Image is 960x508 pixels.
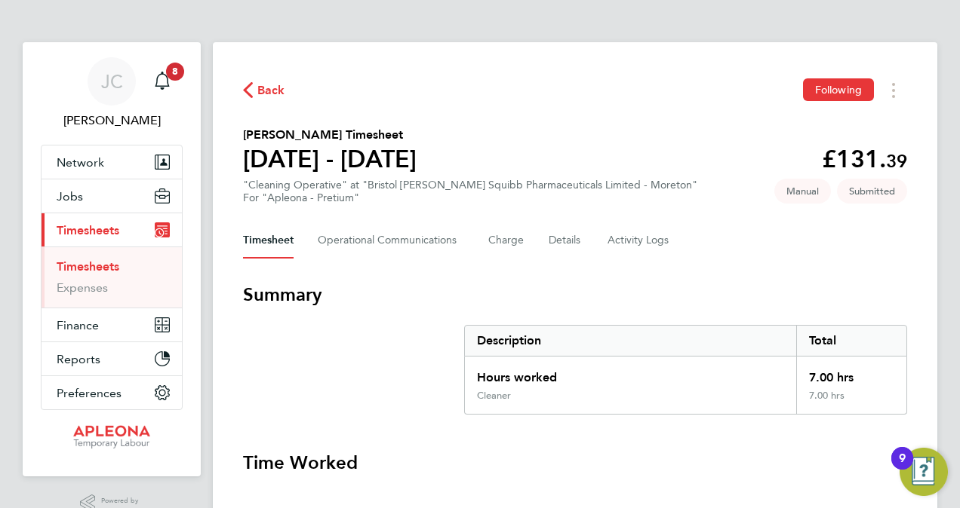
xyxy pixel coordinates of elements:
button: Reports [42,342,182,375]
div: Timesheets [42,246,182,308]
div: 7.00 hrs [796,357,906,390]
nav: Main navigation [23,42,201,476]
span: Network [57,155,104,170]
span: Timesheets [57,223,119,237]
h1: [DATE] - [DATE] [243,144,417,174]
span: 39 [886,150,907,172]
span: 8 [166,63,184,81]
span: Reports [57,352,100,366]
button: Timesheets [42,213,182,246]
button: Open Resource Center, 9 new notifications [900,448,948,496]
span: Preferences [57,386,122,400]
h3: Summary [243,283,907,307]
a: JC[PERSON_NAME] [41,57,183,130]
button: Network [42,145,182,179]
a: Go to home page [41,425,183,449]
span: Following [815,83,862,96]
button: Back [243,81,285,99]
button: Jobs [42,179,182,213]
button: Timesheet [243,222,294,259]
button: Following [803,78,874,101]
a: Timesheets [57,259,119,274]
h2: [PERSON_NAME] Timesheet [243,126,417,144]
div: For "Apleona - Pretium" [243,191,697,204]
span: Jackie Cheetham [41,112,183,130]
button: Preferences [42,376,182,409]
h3: Time Worked [243,451,907,475]
div: Description [465,326,796,356]
button: Details [549,222,583,259]
a: 8 [147,57,177,106]
div: "Cleaning Operative" at "Bristol [PERSON_NAME] Squibb Pharmaceuticals Limited - Moreton" [243,179,697,204]
img: apleona-logo-retina.png [73,425,150,449]
span: Jobs [57,189,83,204]
div: Hours worked [465,357,796,390]
app-decimal: £131. [822,145,907,173]
span: This timesheet is Submitted. [837,179,907,204]
div: 7.00 hrs [796,390,906,414]
span: JC [101,72,123,91]
button: Charge [488,222,525,259]
button: Activity Logs [608,222,671,259]
a: Expenses [57,280,108,295]
div: Cleaner [477,390,511,402]
span: Back [257,81,285,99]
span: This timesheet was manually created. [774,179,831,204]
button: Finance [42,308,182,341]
button: Timesheets Menu [880,78,907,102]
span: Powered by [101,494,143,507]
div: Total [796,326,906,356]
button: Operational Communications [318,222,464,259]
div: 9 [899,458,906,478]
span: Finance [57,318,99,332]
div: Summary [464,325,907,415]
